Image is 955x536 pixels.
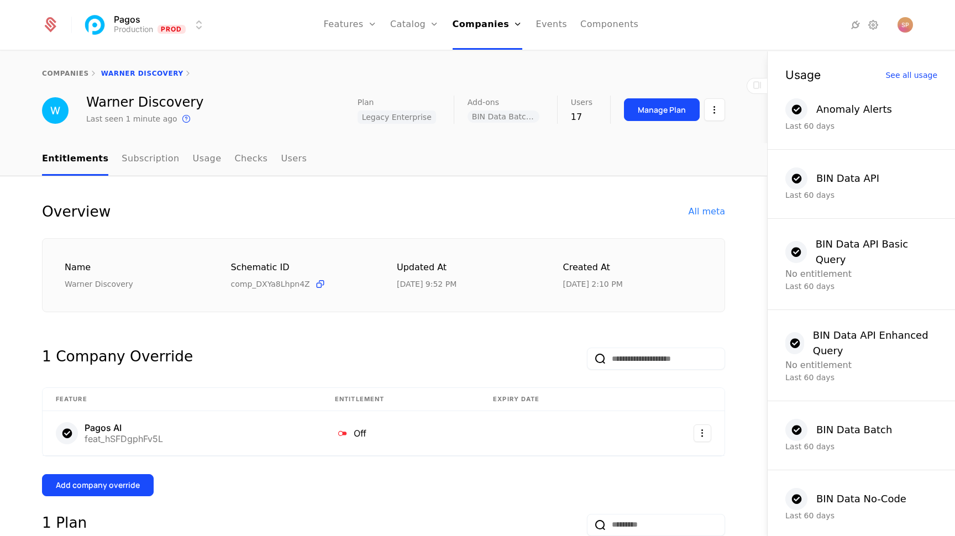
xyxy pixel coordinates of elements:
div: Warner Discovery [86,96,203,109]
div: Last 60 days [785,120,937,132]
button: Select environment [85,13,206,37]
span: No entitlement [785,360,852,370]
span: Legacy Enterprise [358,111,436,124]
img: Simon Persson [898,17,913,33]
div: BIN Data API Enhanced Query [813,328,937,359]
span: Prod [158,25,186,34]
div: Schematic ID [231,261,371,274]
div: Created at [563,261,703,275]
span: No entitlement [785,269,852,279]
a: Checks [234,143,267,176]
button: BIN Data Batch [785,419,892,441]
div: Usage [785,69,821,81]
span: Add-ons [468,98,499,106]
div: Warner Discovery [65,278,204,290]
button: Select action [694,424,711,442]
span: Pagos [114,15,140,24]
div: All meta [689,205,725,218]
div: Last 60 days [785,281,937,292]
span: Plan [358,98,374,106]
a: Usage [193,143,222,176]
div: Name [65,261,204,275]
button: BIN Data No-Code [785,488,906,510]
button: BIN Data API [785,167,879,190]
div: 17 [571,111,592,124]
a: Subscription [122,143,179,176]
div: 1 Company Override [42,348,193,370]
img: Warner Discovery [42,97,69,124]
div: Last 60 days [785,441,937,452]
div: Last 60 days [785,372,937,383]
div: Production [114,24,153,35]
a: Settings [867,18,880,31]
th: Expiry date [480,388,632,411]
div: 1 Plan [42,514,87,536]
a: Integrations [849,18,862,31]
div: Add company override [56,480,140,491]
img: Pagos [82,12,108,38]
a: Entitlements [42,143,108,176]
div: BIN Data No-Code [816,491,906,507]
div: BIN Data Batch [816,422,892,438]
div: Last 60 days [785,190,937,201]
button: Manage Plan [624,98,700,121]
button: Open user button [898,17,913,33]
button: Anomaly Alerts [785,98,892,120]
a: companies [42,70,89,77]
ul: Choose Sub Page [42,143,307,176]
div: Last 60 days [785,510,937,521]
nav: Main [42,143,725,176]
div: Anomaly Alerts [816,102,892,117]
div: Off [335,426,466,440]
div: Updated at [397,261,537,275]
span: BIN Data Batch File - Legacy [468,111,539,123]
div: feat_hSFDgphFv5L [85,434,163,443]
span: comp_DXYa8Lhpn4Z [231,278,310,290]
div: Manage Plan [638,104,686,115]
a: Users [281,143,307,176]
div: BIN Data API [816,171,879,186]
div: BIN Data API Basic Query [816,237,937,267]
button: BIN Data API Basic Query [785,237,937,267]
button: BIN Data API Enhanced Query [785,328,937,359]
div: Pagos AI [85,423,163,432]
span: Users [571,98,592,106]
button: Select action [704,98,725,121]
div: Overview [42,203,111,220]
div: See all usage [885,71,937,79]
div: 3/28/25, 2:10 PM [563,278,623,290]
th: Feature [43,388,322,411]
button: Add company override [42,474,154,496]
div: Last seen 1 minute ago [86,113,177,124]
th: Entitlement [322,388,480,411]
div: 10/14/25, 9:52 PM [397,278,456,290]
